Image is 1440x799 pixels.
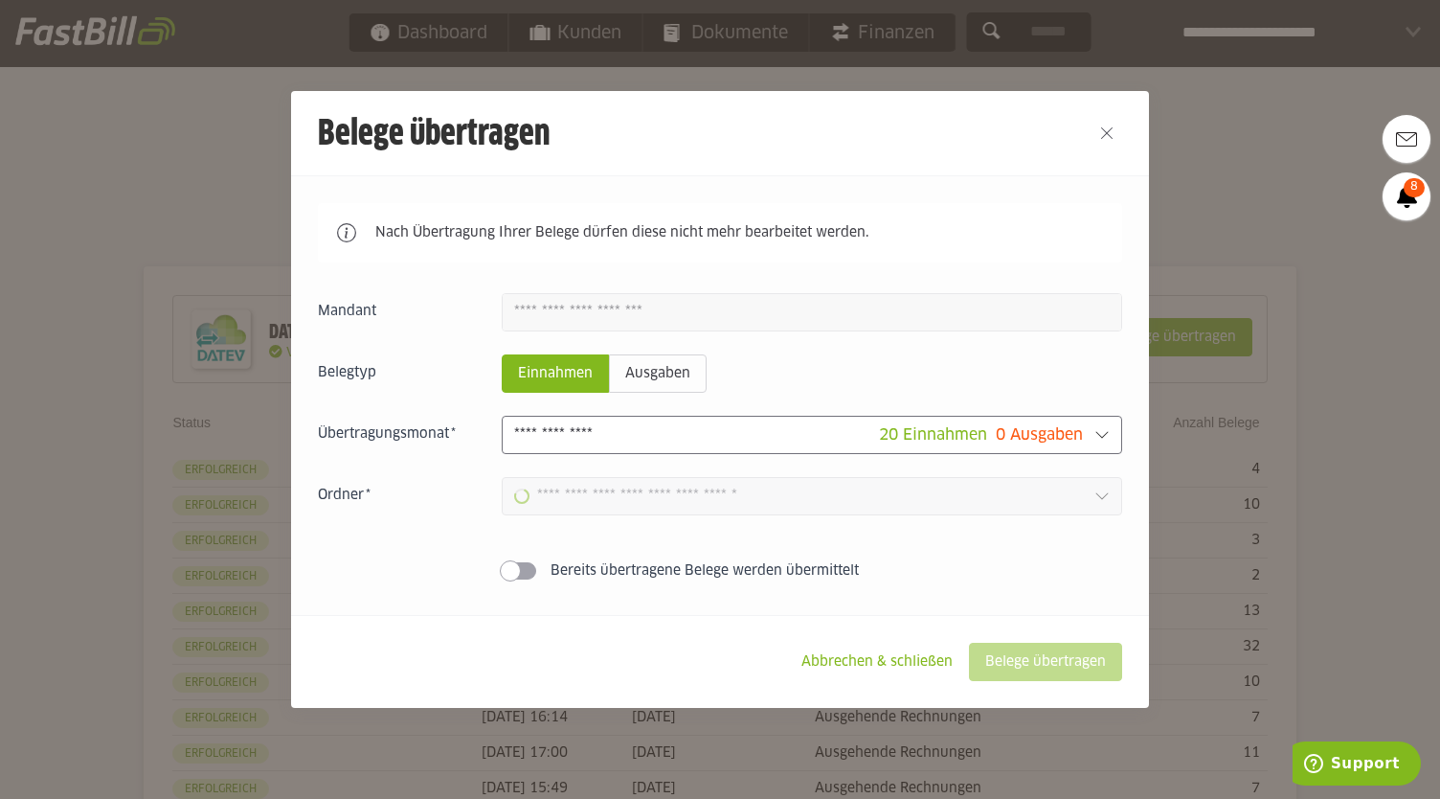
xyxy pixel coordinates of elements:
span: 20 Einnahmen [879,427,987,443]
sl-button: Abbrechen & schließen [785,643,969,681]
sl-switch: Bereits übertragene Belege werden übermittelt [318,561,1122,581]
iframe: Öffnet ein Widget, in dem Sie weitere Informationen finden [1293,742,1421,789]
span: 8 [1404,178,1425,197]
sl-radio-button: Ausgaben [609,354,707,393]
sl-button: Belege übertragen [969,643,1122,681]
sl-radio-button: Einnahmen [502,354,609,393]
a: 8 [1383,172,1430,220]
span: 0 Ausgaben [996,427,1083,443]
